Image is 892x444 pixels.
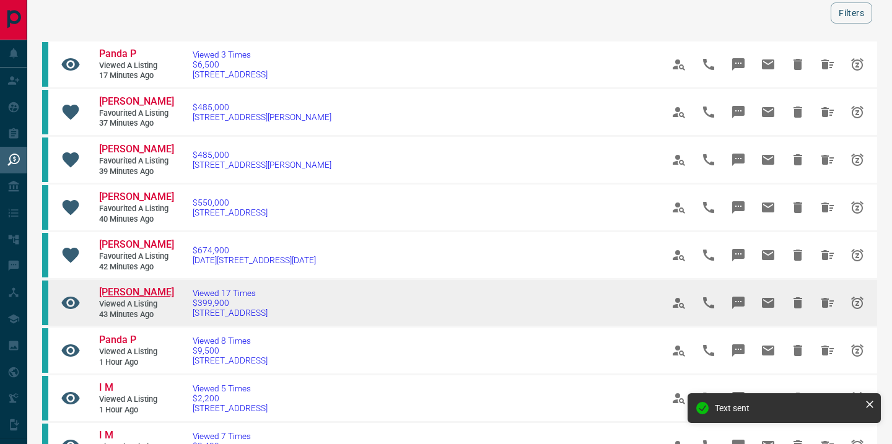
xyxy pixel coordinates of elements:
[99,61,173,71] span: Viewed a Listing
[99,310,173,320] span: 43 minutes ago
[753,97,783,127] span: Email
[813,383,842,413] span: Hide All from I M
[99,191,173,204] a: [PERSON_NAME]
[99,238,173,251] a: [PERSON_NAME]
[99,381,113,393] span: I M
[99,429,173,442] a: I M
[99,334,136,346] span: Panda P
[694,383,724,413] span: Call
[694,97,724,127] span: Call
[842,145,872,175] span: Snooze
[42,185,48,230] div: condos.ca
[193,346,268,355] span: $9,500
[193,50,268,79] a: Viewed 3 Times$6,500[STREET_ADDRESS]
[813,240,842,270] span: Hide All from Ben Arceneaux
[193,150,331,160] span: $485,000
[99,286,173,299] a: [PERSON_NAME]
[193,298,268,308] span: $399,900
[724,240,753,270] span: Message
[783,336,813,365] span: Hide
[193,198,268,207] span: $550,000
[664,383,694,413] span: View Profile
[99,405,173,416] span: 1 hour ago
[753,240,783,270] span: Email
[99,357,173,368] span: 1 hour ago
[99,238,174,250] span: [PERSON_NAME]
[193,383,268,413] a: Viewed 5 Times$2,200[STREET_ADDRESS]
[193,102,331,112] span: $485,000
[724,145,753,175] span: Message
[664,97,694,127] span: View Profile
[193,69,268,79] span: [STREET_ADDRESS]
[694,288,724,318] span: Call
[724,50,753,79] span: Message
[193,393,268,403] span: $2,200
[664,145,694,175] span: View Profile
[99,108,173,119] span: Favourited a Listing
[753,336,783,365] span: Email
[99,299,173,310] span: Viewed a Listing
[813,193,842,222] span: Hide All from Ben Arceneaux
[724,383,753,413] span: Message
[99,214,173,225] span: 40 minutes ago
[664,288,694,318] span: View Profile
[42,376,48,420] div: condos.ca
[813,50,842,79] span: Hide All from Panda P
[193,160,331,170] span: [STREET_ADDRESS][PERSON_NAME]
[99,143,174,155] span: [PERSON_NAME]
[783,193,813,222] span: Hide
[694,50,724,79] span: Call
[99,118,173,129] span: 37 minutes ago
[813,97,842,127] span: Hide All from Ben Arceneaux
[753,145,783,175] span: Email
[193,383,268,393] span: Viewed 5 Times
[694,193,724,222] span: Call
[193,245,316,255] span: $674,900
[193,245,316,265] a: $674,900[DATE][STREET_ADDRESS][DATE]
[724,193,753,222] span: Message
[193,207,268,217] span: [STREET_ADDRESS]
[753,383,783,413] span: Email
[783,288,813,318] span: Hide
[842,240,872,270] span: Snooze
[193,102,331,122] a: $485,000[STREET_ADDRESS][PERSON_NAME]
[193,198,268,217] a: $550,000[STREET_ADDRESS]
[783,383,813,413] span: Hide
[664,193,694,222] span: View Profile
[99,95,173,108] a: [PERSON_NAME]
[42,328,48,373] div: condos.ca
[193,50,268,59] span: Viewed 3 Times
[664,336,694,365] span: View Profile
[842,288,872,318] span: Snooze
[842,193,872,222] span: Snooze
[99,167,173,177] span: 39 minutes ago
[694,145,724,175] span: Call
[99,394,173,405] span: Viewed a Listing
[42,90,48,134] div: condos.ca
[99,191,174,202] span: [PERSON_NAME]
[99,429,113,441] span: I M
[193,59,268,69] span: $6,500
[193,336,268,365] a: Viewed 8 Times$9,500[STREET_ADDRESS]
[193,308,268,318] span: [STREET_ADDRESS]
[99,381,173,394] a: I M
[753,193,783,222] span: Email
[842,50,872,79] span: Snooze
[99,71,173,81] span: 17 minutes ago
[724,288,753,318] span: Message
[193,403,268,413] span: [STREET_ADDRESS]
[42,281,48,325] div: condos.ca
[783,97,813,127] span: Hide
[99,156,173,167] span: Favourited a Listing
[842,97,872,127] span: Snooze
[99,48,136,59] span: Panda P
[99,334,173,347] a: Panda P
[193,112,331,122] span: [STREET_ADDRESS][PERSON_NAME]
[783,50,813,79] span: Hide
[724,97,753,127] span: Message
[99,286,174,298] span: [PERSON_NAME]
[42,137,48,182] div: condos.ca
[42,42,48,87] div: condos.ca
[842,336,872,365] span: Snooze
[753,288,783,318] span: Email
